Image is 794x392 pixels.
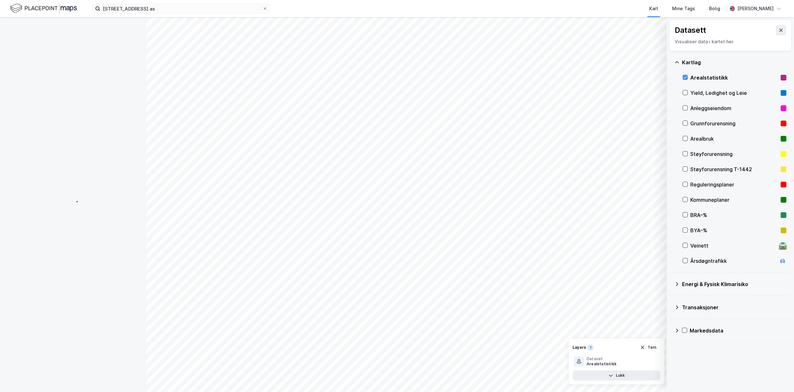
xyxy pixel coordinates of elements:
div: Arealbruk [690,135,778,143]
div: Reguleringsplaner [690,181,778,188]
div: Yield, Ledighet og Leie [690,89,778,97]
div: [PERSON_NAME] [737,5,774,12]
iframe: Chat Widget [762,361,794,392]
div: Dataset [587,356,616,361]
div: Visualiser data i kartet her. [675,38,786,45]
div: Kartlag [682,59,786,66]
div: Transaksjoner [682,304,786,311]
div: BYA–% [690,227,778,234]
div: Anleggseiendom [690,104,778,112]
div: Støyforurensning [690,150,778,158]
img: spinner.a6d8c91a73a9ac5275cf975e30b51cfb.svg [68,196,78,206]
div: Årsdøgntrafikk [690,257,776,265]
div: Markedsdata [690,327,786,334]
div: 1 [587,344,594,351]
div: Energi & Fysisk Klimarisiko [682,280,786,288]
div: 🛣️ [778,241,787,250]
div: Datasett [675,25,706,35]
div: Kontrollprogram for chat [762,361,794,392]
div: Layers [573,345,586,350]
div: Kart [649,5,658,12]
img: logo.f888ab2527a4732fd821a326f86c7f29.svg [10,3,77,14]
div: Bolig [709,5,720,12]
div: Veinett [690,242,776,249]
div: Grunnforurensning [690,120,778,127]
div: BRA–% [690,211,778,219]
div: Støyforurensning T-1442 [690,165,778,173]
div: Kommuneplaner [690,196,778,204]
div: Arealstatistikk [690,74,778,81]
div: Arealstatistikk [587,361,616,367]
button: Tøm [636,342,660,353]
button: Lukk [573,370,660,381]
div: Mine Tags [672,5,695,12]
input: Søk på adresse, matrikkel, gårdeiere, leietakere eller personer [100,4,262,13]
